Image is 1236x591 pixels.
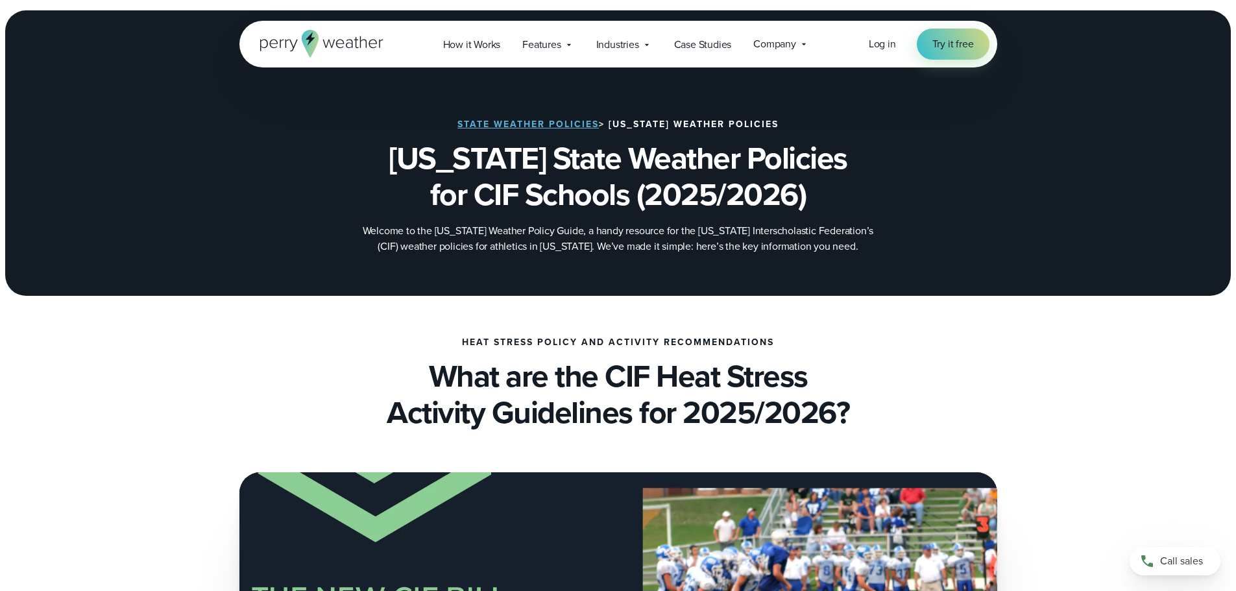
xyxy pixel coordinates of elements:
span: How it Works [443,37,501,53]
h2: What are the CIF Heat Stress Activity Guidelines for 2025/2026? [239,358,997,431]
a: State Weather Policies [457,117,599,131]
span: Features [522,37,561,53]
a: Try it free [917,29,989,60]
span: Log in [869,36,896,51]
span: Call sales [1160,553,1203,569]
span: Industries [596,37,639,53]
a: Case Studies [663,31,743,58]
h1: [US_STATE] State Weather Policies for CIF Schools (2025/2026) [304,140,932,213]
span: Try it free [932,36,974,52]
h4: Heat Stress Policy and Activity Recommendations [462,337,774,348]
span: Case Studies [674,37,732,53]
a: Log in [869,36,896,52]
a: How it Works [432,31,512,58]
span: Company [753,36,796,52]
p: Welcome to the [US_STATE] Weather Policy Guide, a handy resource for the [US_STATE] Interscholast... [359,223,878,254]
h2: > [US_STATE] Weather Policies [457,119,779,130]
a: Call sales [1130,547,1220,575]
